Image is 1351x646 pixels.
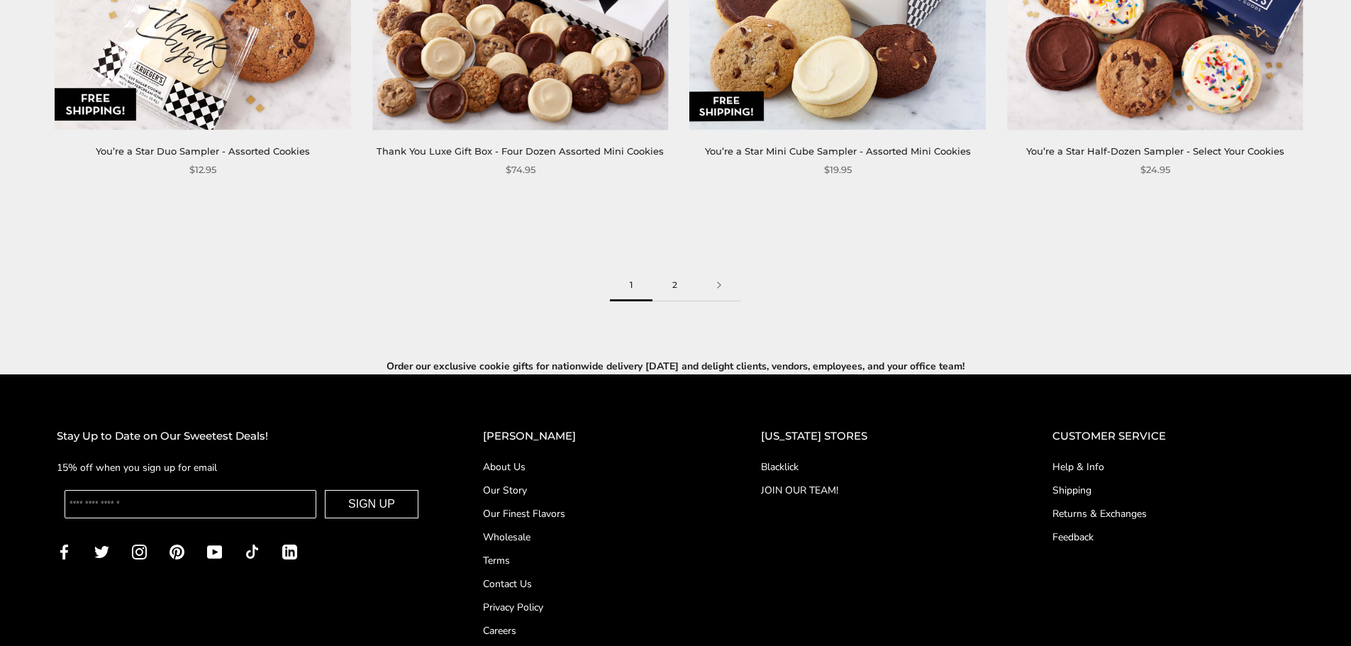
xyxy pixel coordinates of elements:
[761,428,996,445] h2: [US_STATE] STORES
[377,145,664,157] a: Thank You Luxe Gift Box - Four Dozen Assorted Mini Cookies
[483,577,704,591] a: Contact Us
[483,600,704,615] a: Privacy Policy
[57,543,72,559] a: Facebook
[207,543,222,559] a: YouTube
[1026,145,1284,157] a: You’re a Star Half-Dozen Sampler - Select Your Cookies
[387,360,964,373] b: Order our exclusive cookie gifts for nationwide delivery [DATE] and delight clients, vendors, emp...
[1052,506,1294,521] a: Returns & Exchanges
[96,145,310,157] a: You’re a Star Duo Sampler - Assorted Cookies
[761,460,996,474] a: Blacklick
[824,162,852,177] span: $19.95
[483,623,704,638] a: Careers
[11,592,147,635] iframe: Sign Up via Text for Offers
[483,530,704,545] a: Wholesale
[57,428,426,445] h2: Stay Up to Date on Our Sweetest Deals!
[483,553,704,568] a: Terms
[1052,460,1294,474] a: Help & Info
[94,543,109,559] a: Twitter
[705,145,971,157] a: You’re a Star Mini Cube Sampler - Assorted Mini Cookies
[65,490,316,518] input: Enter your email
[652,269,697,301] a: 2
[761,483,996,498] a: JOIN OUR TEAM!
[1140,162,1170,177] span: $24.95
[483,483,704,498] a: Our Story
[325,490,418,518] button: SIGN UP
[483,506,704,521] a: Our Finest Flavors
[282,543,297,559] a: LinkedIn
[169,543,184,559] a: Pinterest
[1052,483,1294,498] a: Shipping
[189,162,216,177] span: $12.95
[1052,530,1294,545] a: Feedback
[245,543,260,559] a: TikTok
[57,460,426,476] p: 15% off when you sign up for email
[483,460,704,474] a: About Us
[610,269,652,301] span: 1
[506,162,535,177] span: $74.95
[132,543,147,559] a: Instagram
[483,428,704,445] h2: [PERSON_NAME]
[1052,428,1294,445] h2: CUSTOMER SERVICE
[697,269,741,301] a: Next page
